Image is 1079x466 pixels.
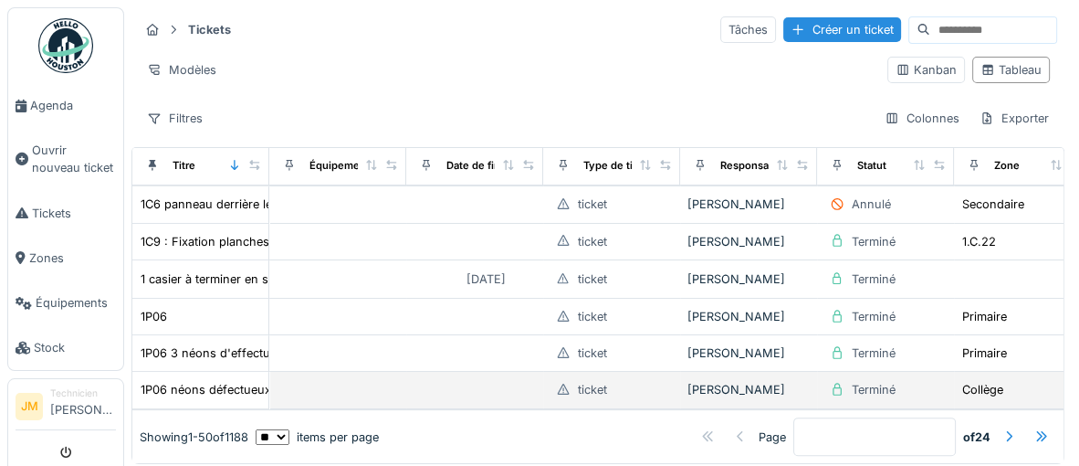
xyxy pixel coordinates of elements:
div: Primaire [962,308,1007,325]
a: Tickets [8,191,123,236]
div: [PERSON_NAME] [687,196,810,213]
a: Agenda [8,83,123,128]
div: 1C6 panneau derrière les casiers (les affaires vont être enlever le 23/02) [141,196,542,213]
li: JM [16,393,43,420]
div: Tâches [720,16,776,43]
img: Badge_color-CXgf-gQk.svg [38,18,93,73]
div: 1C9 : Fixation planches [141,233,269,250]
div: ticket [578,344,607,362]
div: [PERSON_NAME] [687,270,810,288]
div: 1 casier à terminer en salle des profs [141,270,344,288]
div: Zone [994,158,1020,174]
div: Titre [173,158,195,174]
div: Collège [962,381,1003,398]
div: Terminé [852,308,896,325]
div: Créer un ticket [783,17,901,42]
div: Technicien [50,387,116,400]
div: ticket [578,381,607,398]
div: Terminé [852,344,896,362]
div: Terminé [852,381,896,398]
a: JM Technicien[PERSON_NAME] [16,387,116,430]
div: Responsable [720,158,784,174]
div: Annulé [852,196,891,213]
span: Zones [29,249,116,267]
div: Colonnes [876,105,968,132]
div: ticket [578,270,607,288]
div: 1.C.22 [962,233,996,250]
div: Statut [857,158,886,174]
div: Exporter [971,105,1057,132]
span: Stock [34,339,116,356]
a: Équipements [8,281,123,325]
a: Ouvrir nouveau ticket [8,128,123,190]
div: Date de fin prévue [446,158,539,174]
div: Secondaire [962,196,1024,213]
span: Équipements [36,294,116,312]
div: ticket [578,308,607,325]
div: 1P06 [141,308,167,325]
span: Tickets [32,205,116,222]
div: [PERSON_NAME] [687,308,810,325]
div: Type de ticket [583,158,655,174]
strong: Tickets [181,21,238,38]
span: Agenda [30,97,116,114]
div: ticket [578,233,607,250]
div: Filtres [139,105,211,132]
div: [DATE] [466,270,506,288]
div: Terminé [852,233,896,250]
div: [PERSON_NAME] [687,344,810,362]
div: [PERSON_NAME] [687,381,810,398]
div: [PERSON_NAME] [687,233,810,250]
li: [PERSON_NAME] [50,387,116,426]
div: items per page [256,428,379,445]
div: Primaire [962,344,1007,362]
div: Kanban [896,61,957,79]
div: Showing 1 - 50 of 1188 [140,428,248,445]
div: Tableau [980,61,1042,79]
a: Stock [8,325,123,370]
div: Page [759,428,786,445]
div: Terminé [852,270,896,288]
div: 1P06 3 néons d'effectuer [141,344,281,362]
strong: of 24 [963,428,990,445]
div: ticket [578,196,607,213]
span: Ouvrir nouveau ticket [32,142,116,176]
div: Équipement [309,158,370,174]
div: Modèles [139,57,225,83]
div: 1P06 néons défectueux [141,381,271,398]
a: Zones [8,236,123,281]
